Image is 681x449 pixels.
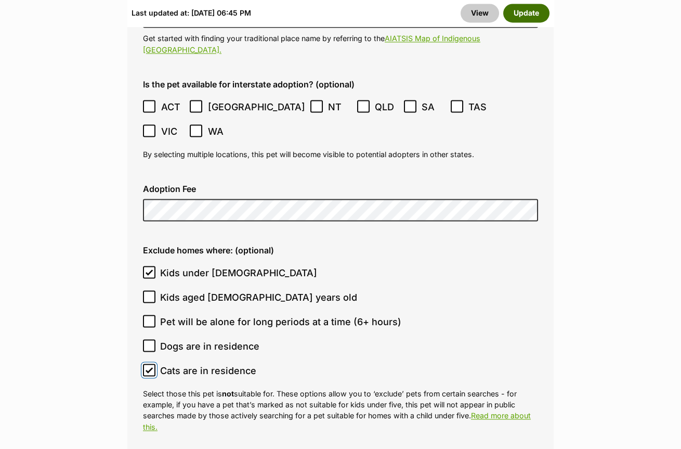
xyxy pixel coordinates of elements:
[222,389,234,398] strong: not
[143,388,538,432] p: Select those this pet is suitable for. These options allow you to ‘exclude’ pets from certain sea...
[143,149,538,160] p: By selecting multiple locations, this pet will become visible to potential adopters in other states.
[143,246,538,255] label: Exclude homes where: (optional)
[143,34,480,54] a: AIATSIS Map of Indigenous [GEOGRAPHIC_DATA].
[328,100,351,114] span: NT
[160,315,401,329] span: Pet will be alone for long periods at a time (6+ hours)
[143,80,538,89] label: Is the pet available for interstate adoption? (optional)
[132,4,251,22] div: Last updated at: [DATE] 06:45 PM
[208,100,305,114] span: [GEOGRAPHIC_DATA]
[160,364,256,378] span: Cats are in residence
[143,411,531,431] a: Read more about this.
[143,184,538,194] label: Adoption Fee
[422,100,445,114] span: SA
[461,4,499,22] a: View
[503,4,549,22] button: Update
[160,339,259,353] span: Dogs are in residence
[468,100,492,114] span: TAS
[161,100,185,114] span: ACT
[375,100,398,114] span: QLD
[208,124,231,138] span: WA
[160,266,317,280] span: Kids under [DEMOGRAPHIC_DATA]
[160,290,357,304] span: Kids aged [DEMOGRAPHIC_DATA] years old
[161,124,185,138] span: VIC
[143,33,538,55] p: Get started with finding your traditional place name by referring to the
